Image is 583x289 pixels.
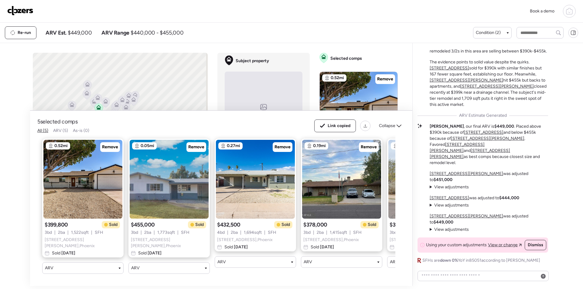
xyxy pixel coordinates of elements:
[440,258,458,263] span: down 0%
[390,230,397,236] span: 3 bd
[37,118,78,125] span: 5 selected comps
[131,221,155,228] span: $455,000
[131,265,140,271] span: ARV
[303,221,327,228] span: $378,000
[430,171,548,183] p: was adjusted to
[451,136,524,141] u: [STREET_ADDRESS][PERSON_NAME]
[430,66,469,71] a: [STREET_ADDRESS]
[330,55,362,62] span: Selected comps
[488,242,522,248] a: View or change
[68,29,92,36] span: $449,000
[317,230,324,236] span: 2 ba
[233,244,248,250] span: [DATE]
[430,213,503,219] a: [STREET_ADDRESS][PERSON_NAME]
[430,123,548,166] p: , our final ARV is . Placed above $390k because of and below $455k because of . Favored and as be...
[45,221,68,228] span: $399,800
[430,59,548,108] p: The evidence points to solid value despite the quirks. sold for $390k with similar finishes but 1...
[157,230,175,236] span: 1,773 sqft
[476,30,501,36] span: Condition (2)
[311,244,334,250] span: Sold
[227,143,240,149] span: 0.27mi
[426,242,487,248] span: Using your custom adjustments
[499,195,519,200] strong: $444,000
[304,259,312,265] span: ARV
[217,237,273,243] span: [STREET_ADDRESS] , Phoenix
[528,242,543,248] span: Dismiss
[177,230,179,236] span: |
[45,237,121,249] span: [STREET_ADDRESS][PERSON_NAME] , Phoenix
[326,230,327,236] span: |
[313,230,314,236] span: |
[231,230,238,236] span: 2 ba
[430,78,503,83] u: [STREET_ADDRESS][PERSON_NAME]
[60,250,75,256] span: [DATE]
[264,230,265,236] span: |
[236,58,269,64] span: Subject property
[434,184,469,190] span: View adjustments
[131,237,207,249] span: [STREET_ADDRESS][PERSON_NAME] , Phoenix
[390,259,398,265] span: ARV
[7,6,33,15] img: Logo
[131,29,183,36] span: $440,000 - $455,000
[73,128,89,133] span: As-is (0)
[379,123,395,129] span: Collapse
[430,227,469,233] summary: View adjustments
[377,76,393,82] span: Remove
[349,230,351,236] span: |
[328,123,350,129] span: Link copied
[37,128,48,133] span: All (5)
[303,230,311,236] span: 3 bd
[195,222,204,228] span: Sold
[101,29,129,36] span: ARV Range
[430,195,469,200] a: [STREET_ADDRESS]
[313,143,326,149] span: 0.19mi
[274,144,291,150] span: Remove
[464,130,503,135] a: [STREET_ADDRESS]
[331,75,344,81] span: 0.52mi
[52,250,75,256] span: Sold
[71,230,89,236] span: 1,522 sqft
[353,230,362,236] span: SFH
[45,230,52,236] span: 3 bd
[181,230,189,236] span: SFH
[188,144,204,150] span: Remove
[430,171,503,176] a: [STREET_ADDRESS][PERSON_NAME]
[257,110,270,115] span: No image
[303,237,359,243] span: [STREET_ADDRESS] , Phoenix
[488,242,518,248] span: View or change
[460,84,534,89] u: [STREET_ADDRESS][PERSON_NAME]
[141,230,142,236] span: |
[227,230,228,236] span: |
[281,222,290,228] span: Sold
[319,244,334,250] span: [DATE]
[430,195,519,201] p: was adjusted to
[45,265,53,271] span: ARV
[109,222,118,228] span: Sold
[240,230,241,236] span: |
[390,221,414,228] span: $390,000
[434,220,453,225] strong: $449,000
[154,230,155,236] span: |
[430,213,548,225] p: was adjusted to
[368,222,376,228] span: Sold
[434,227,469,232] span: View adjustments
[58,230,65,236] span: 2 ba
[102,144,118,150] span: Remove
[459,113,507,119] span: ARV Estimate Generated
[144,230,151,236] span: 2 ba
[217,259,226,265] span: ARV
[430,184,469,190] summary: View adjustments
[224,244,248,250] span: Sold
[95,230,103,236] span: SFH
[46,29,66,36] span: ARV Est.
[268,230,276,236] span: SFH
[91,230,92,236] span: |
[430,142,485,153] a: [STREET_ADDRESS][PERSON_NAME]
[430,202,469,208] summary: View adjustments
